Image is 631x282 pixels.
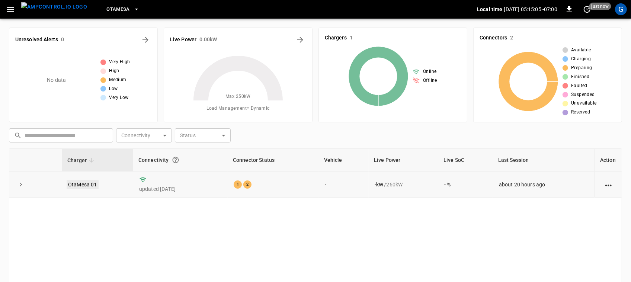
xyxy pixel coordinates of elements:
[15,179,26,190] button: expand row
[103,2,142,17] button: OtaMesa
[138,153,222,167] div: Connectivity
[47,76,66,84] p: No data
[571,64,592,72] span: Preparing
[571,109,590,116] span: Reserved
[375,181,432,188] div: / 260 kW
[21,2,87,12] img: ampcontrol.io logo
[243,180,252,189] div: 2
[369,149,438,172] th: Live Power
[109,58,130,66] span: Very High
[170,36,196,44] h6: Live Power
[15,36,58,44] h6: Unresolved Alerts
[438,172,493,198] td: - %
[109,85,118,93] span: Low
[140,34,151,46] button: All Alerts
[571,55,591,63] span: Charging
[294,34,306,46] button: Energy Overview
[225,93,251,100] span: Max. 250 kW
[139,185,222,193] p: updated [DATE]
[375,181,383,188] p: - kW
[581,3,593,15] button: set refresh interval
[109,67,119,75] span: High
[438,149,493,172] th: Live SoC
[228,149,319,172] th: Connector Status
[604,181,613,188] div: action cell options
[510,34,513,42] h6: 2
[493,149,595,172] th: Last Session
[319,172,369,198] td: -
[106,5,130,14] span: OtaMesa
[423,68,436,76] span: Online
[61,36,64,44] h6: 0
[571,91,595,99] span: Suspended
[423,77,437,84] span: Offline
[67,180,99,189] a: OtaMesa 01
[319,149,369,172] th: Vehicle
[504,6,557,13] p: [DATE] 05:15:05 -07:00
[206,105,270,112] span: Load Management = Dynamic
[493,172,595,198] td: about 20 hours ago
[234,180,242,189] div: 1
[571,73,589,81] span: Finished
[169,153,182,167] button: Connection between the charger and our software.
[350,34,353,42] h6: 1
[571,82,587,90] span: Faulted
[109,94,128,102] span: Very Low
[109,76,126,84] span: Medium
[589,3,611,10] span: just now
[480,34,507,42] h6: Connectors
[199,36,217,44] h6: 0.00 kW
[325,34,347,42] h6: Chargers
[571,47,591,54] span: Available
[571,100,596,107] span: Unavailable
[615,3,627,15] div: profile-icon
[595,149,622,172] th: Action
[67,156,96,165] span: Charger
[477,6,503,13] p: Local time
